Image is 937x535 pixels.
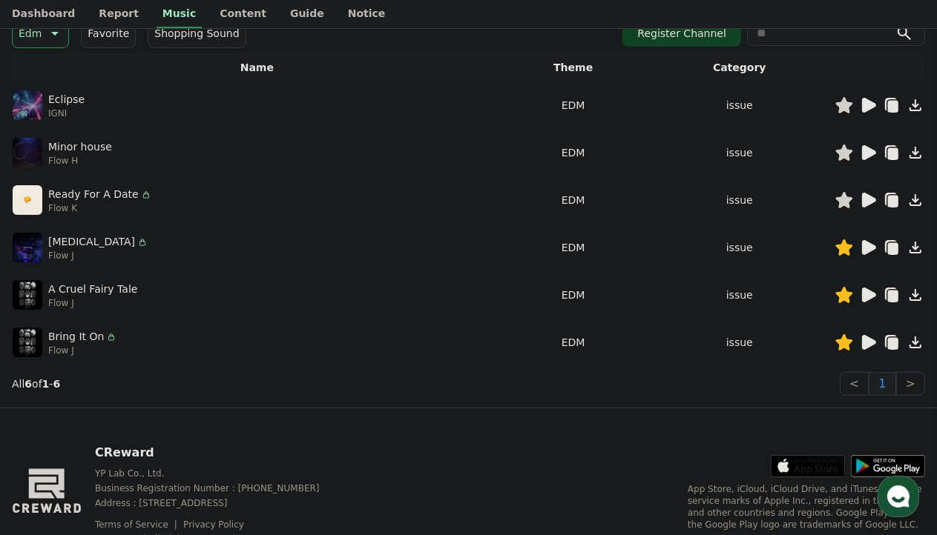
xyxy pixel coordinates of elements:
[622,20,741,47] button: Register Channel
[645,54,835,82] th: Category
[48,345,117,356] p: Flow J
[148,19,246,48] button: Shopping Sound
[19,23,42,44] p: Edm
[191,412,285,449] a: Settings
[13,280,42,310] img: music
[645,82,835,129] td: issue
[48,250,148,262] p: Flow J
[869,372,895,396] button: 1
[53,378,60,390] strong: 6
[645,176,835,224] td: issue
[502,319,645,366] td: EDM
[48,329,104,345] p: Bring It On
[502,176,645,224] td: EDM
[13,233,42,262] img: music
[95,497,343,509] p: Address : [STREET_ADDRESS]
[48,202,152,214] p: Flow K
[220,434,256,446] span: Settings
[183,519,244,530] a: Privacy Policy
[48,282,137,297] p: A Cruel Fairy Tale
[95,519,180,530] a: Terms of Service
[38,434,64,446] span: Home
[48,234,135,250] p: [MEDICAL_DATA]
[123,435,167,447] span: Messages
[502,129,645,176] td: EDM
[645,129,835,176] td: issue
[4,412,98,449] a: Home
[95,482,343,494] p: Business Registration Number : [PHONE_NUMBER]
[48,139,112,155] p: Minor house
[48,107,85,119] p: IGNI
[645,271,835,319] td: issue
[48,187,139,202] p: Ready For A Date
[48,92,85,107] p: Eclipse
[12,54,502,82] th: Name
[95,468,343,479] p: YP Lab Co., Ltd.
[95,444,343,462] p: CReward
[502,271,645,319] td: EDM
[645,319,835,366] td: issue
[12,19,69,48] button: Edm
[13,328,42,357] img: music
[502,54,645,82] th: Theme
[13,90,42,120] img: music
[13,138,42,167] img: music
[81,19,136,48] button: Favorite
[502,224,645,271] td: EDM
[13,185,42,215] img: music
[24,378,32,390] strong: 6
[502,82,645,129] td: EDM
[48,297,137,309] p: Flow J
[645,224,835,271] td: issue
[48,155,112,167] p: Flow H
[688,483,925,531] p: App Store, iCloud, iCloud Drive, and iTunes Store are service marks of Apple Inc., registered in ...
[98,412,191,449] a: Messages
[896,372,925,396] button: >
[12,376,60,391] p: All of -
[42,378,50,390] strong: 1
[840,372,869,396] button: <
